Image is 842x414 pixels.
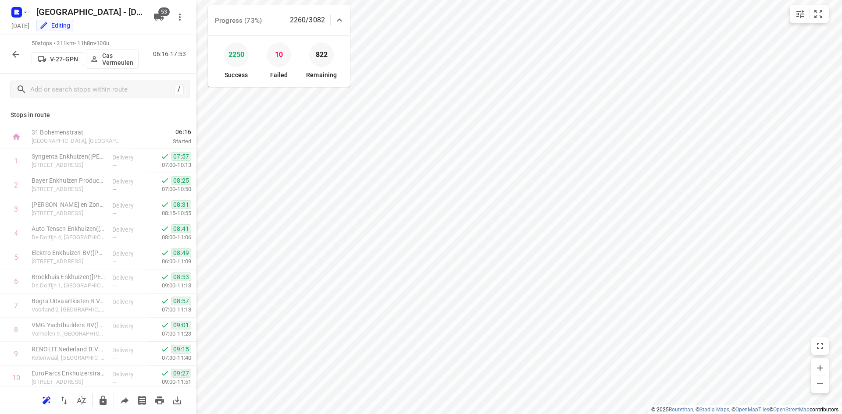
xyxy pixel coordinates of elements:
p: 31 Bohemenstraat [32,128,123,137]
span: 08:53 [171,272,191,281]
svg: Done [161,152,169,161]
h5: Project date [8,21,33,31]
p: Delivery [112,346,145,354]
div: 6 [14,277,18,286]
p: De Dolfijn 4, [GEOGRAPHIC_DATA] [32,233,105,242]
span: — [112,331,117,337]
p: Volmolen 9, [GEOGRAPHIC_DATA] [32,329,105,338]
button: More [171,8,189,26]
div: 1 [14,157,18,165]
span: 100u [96,40,109,46]
button: Lock route [94,392,112,409]
svg: Done [161,345,169,354]
p: Syngenta Enkhuizen(Michael van den berg) [32,152,105,161]
p: Voorland 2, [GEOGRAPHIC_DATA] [32,305,105,314]
p: Delivery [112,322,145,330]
span: — [112,379,117,386]
p: [STREET_ADDRESS] [32,161,105,170]
p: Stops in route [11,110,186,120]
span: — [112,186,117,193]
span: 53 [158,7,170,16]
div: small contained button group [790,5,829,23]
span: — [112,283,117,289]
div: 2 [14,181,18,189]
p: 2250 [228,48,244,61]
div: / [174,85,184,94]
svg: Done [161,200,169,209]
p: Delivery [112,249,145,258]
span: Share route [116,396,133,404]
p: Delivery [112,370,145,379]
svg: Done [161,297,169,305]
p: 08:15-10:55 [148,209,191,218]
p: 822 [316,48,328,61]
p: Ketenwaal, [GEOGRAPHIC_DATA] [32,354,105,362]
span: 08:41 [171,224,191,233]
p: Bogra Uitvaartkisten B.V.(Maurice van Dijke) [32,297,105,305]
span: Progress (73%) [215,17,262,25]
button: 53 [150,8,168,26]
li: © 2025 , © , © © contributors [651,407,838,413]
span: Print shipping labels [133,396,151,404]
p: 10 [275,48,283,61]
p: Jan de Wit en Zonen B.V.(Jolene van der Stoop) [32,200,105,209]
p: Started [133,137,191,146]
span: 08:25 [171,176,191,185]
svg: Done [161,272,169,281]
svg: Done [161,321,169,329]
p: 07:00-11:18 [148,305,191,314]
div: 10 [12,374,20,382]
svg: Done [161,248,169,257]
span: • [95,40,96,46]
a: OpenMapTiles [735,407,769,413]
a: OpenStreetMap [773,407,810,413]
p: 09:00-11:13 [148,281,191,290]
div: 9 [14,350,18,358]
p: Auto Tensen Enkhuizen(Marieke Ooteman) [32,224,105,233]
p: Delivery [112,177,145,186]
p: Delivery [112,225,145,234]
p: De Vijfhoek 16, Enkhuizen [32,257,105,266]
p: V-27-GPN [50,56,78,63]
p: Delivery [112,201,145,210]
p: 08:00-11:06 [148,233,191,242]
div: Progress (73%)2260/3082 [208,5,350,35]
button: V-27-GPN [32,52,84,66]
input: Add or search stops within route [30,83,174,96]
p: 07:00-10:50 [148,185,191,194]
p: Broekhuis Enkhuizen(Niels Lakenman) [32,272,105,281]
p: [STREET_ADDRESS] [32,185,105,194]
p: [GEOGRAPHIC_DATA], [GEOGRAPHIC_DATA] [32,137,123,145]
p: 06:00-11:09 [148,257,191,266]
div: 7 [14,301,18,310]
p: Failed [270,71,288,80]
span: — [112,162,117,169]
button: Fit zoom [810,5,827,23]
span: 09:27 [171,369,191,378]
span: — [112,234,117,241]
a: Routetitan [669,407,693,413]
p: [STREET_ADDRESS] [32,209,105,218]
div: You are currently in edit mode. [39,21,70,30]
p: Cas Vermeulen [102,52,135,66]
div: 5 [14,253,18,262]
span: 08:31 [171,200,191,209]
span: 09:01 [171,321,191,329]
span: Reverse route [55,396,73,404]
p: 09:00-11:51 [148,378,191,386]
p: 06:16-17:53 [153,50,189,59]
p: Remaining [306,71,337,80]
p: 2260/3082 [290,15,325,25]
svg: Done [161,176,169,185]
span: 06:16 [133,127,191,136]
p: VMG Yachtbuilders BV(Tanja Sijm) [32,321,105,329]
p: Elektro Enkhuizen BV(Jos Schneider) [32,248,105,257]
span: 08:57 [171,297,191,305]
p: Delivery [112,297,145,306]
p: 50 stops • 311km • 11h8m [32,39,139,48]
svg: Done [161,369,169,378]
a: Stadia Maps [699,407,729,413]
span: 08:49 [171,248,191,257]
p: Delivery [112,273,145,282]
span: 07:57 [171,152,191,161]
